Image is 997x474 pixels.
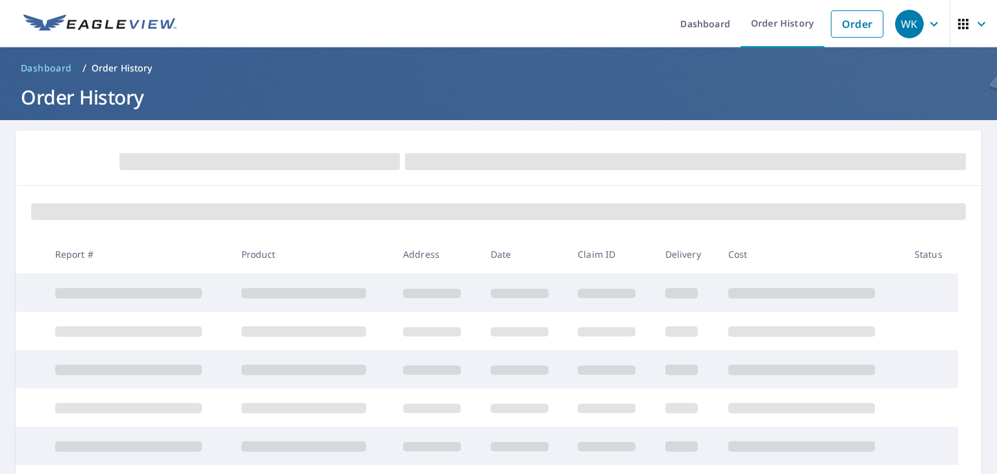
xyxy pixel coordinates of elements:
nav: breadcrumb [16,58,981,79]
span: Dashboard [21,62,72,75]
th: Delivery [655,235,718,273]
div: WK [895,10,924,38]
th: Date [480,235,568,273]
th: Status [904,235,958,273]
a: Order [831,10,883,38]
th: Report # [45,235,231,273]
th: Cost [718,235,904,273]
p: Order History [92,62,153,75]
h1: Order History [16,84,981,110]
th: Product [231,235,393,273]
th: Address [393,235,480,273]
img: EV Logo [23,14,177,34]
li: / [82,60,86,76]
th: Claim ID [567,235,655,273]
a: Dashboard [16,58,77,79]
